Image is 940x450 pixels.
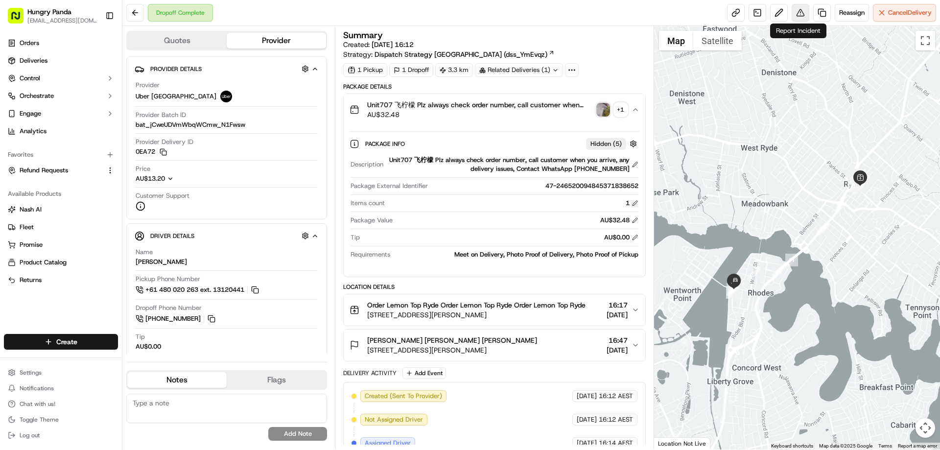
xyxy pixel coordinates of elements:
div: 2 [853,169,866,182]
span: Refund Requests [20,166,68,175]
button: CancelDelivery [873,4,936,22]
img: Asif Zaman Khan [10,169,25,185]
a: Open this area in Google Maps (opens a new window) [657,437,689,450]
span: Pickup Phone Number [136,275,200,284]
div: 1 Dropoff [389,63,433,77]
img: 8016278978528_b943e370aa5ada12b00a_72.png [21,94,38,111]
span: Log out [20,431,40,439]
span: [DATE] [607,310,628,320]
button: Map camera controls [916,418,935,438]
span: Uber [GEOGRAPHIC_DATA] [136,92,216,101]
button: Settings [4,366,118,379]
button: Product Catalog [4,255,118,270]
div: 47-246520094845371838652 [432,182,638,190]
h3: Summary [343,31,383,40]
div: Favorites [4,147,118,163]
a: 💻API Documentation [79,215,161,233]
div: Unit707 飞柠檬 Plz always check order number, call customer when you arrive, any delivery issues, Co... [344,125,645,277]
span: Create [56,337,77,347]
button: AU$13.20 [136,174,222,183]
span: Reassign [839,8,865,17]
span: Requirements [351,250,390,259]
div: AU$32.48 [600,216,638,225]
div: Past conversations [10,127,66,135]
span: Notifications [20,384,54,392]
button: Returns [4,272,118,288]
div: 5 [848,170,861,183]
a: Nash AI [8,205,114,214]
span: 9月17日 [38,152,61,160]
span: Description [351,160,383,169]
span: [DATE] [577,439,597,448]
img: photo_proof_of_pickup image [596,103,610,117]
img: 1736555255976-a54dd68f-1ca7-489b-9aae-adbdc363a1c4 [20,179,27,187]
a: Dispatch Strategy [GEOGRAPHIC_DATA] (dss_YmEvqz) [375,49,555,59]
button: Add Event [402,367,446,379]
span: Control [20,74,40,83]
span: Name [136,248,153,257]
span: Dropoff Phone Number [136,304,202,312]
span: 16:47 [607,335,628,345]
div: 3.3 km [435,63,473,77]
span: Map data ©2025 Google [819,443,872,449]
span: Unit707 飞柠檬 Plz always check order number, call customer when you arrive, any delivery issues, Co... [367,100,592,110]
a: [PHONE_NUMBER] [136,313,217,324]
span: 16:17 [607,300,628,310]
a: Fleet [8,223,114,232]
button: Reassign [835,4,869,22]
span: • [32,152,36,160]
div: Package Details [343,83,645,91]
img: 1736555255976-a54dd68f-1ca7-489b-9aae-adbdc363a1c4 [10,94,27,111]
span: [DATE] [607,345,628,355]
div: 1 [626,199,638,208]
button: Fleet [4,219,118,235]
button: [EMAIL_ADDRESS][DOMAIN_NAME] [27,17,97,24]
div: Strategy: [343,49,555,59]
div: Start new chat [44,94,161,103]
div: 8 [852,182,865,194]
div: Available Products [4,186,118,202]
button: Start new chat [166,96,178,108]
div: AU$0.00 [136,342,161,351]
button: Keyboard shortcuts [771,443,813,450]
span: Analytics [20,127,47,136]
span: [STREET_ADDRESS][PERSON_NAME] [367,310,586,320]
span: [DATE] 16:12 [372,40,414,49]
button: Unit707 飞柠檬 Plz always check order number, call customer when you arrive, any delivery issues, Co... [344,94,645,125]
p: Welcome 👋 [10,39,178,55]
div: Location Not Live [654,437,710,450]
a: Returns [8,276,114,284]
button: Toggle fullscreen view [916,31,935,50]
div: Meet on Delivery, Photo Proof of Delivery, Photo Proof of Pickup [394,250,638,259]
span: 16:12 AEST [599,415,633,424]
div: AU$0.00 [604,233,638,242]
span: • [81,178,85,186]
div: Report Incident [770,24,826,38]
span: Dispatch Strategy [GEOGRAPHIC_DATA] (dss_YmEvqz) [375,49,547,59]
a: 📗Knowledge Base [6,215,79,233]
button: Create [4,334,118,350]
span: Engage [20,109,41,118]
span: Package Info [365,140,407,148]
span: Provider Details [150,65,202,73]
span: Settings [20,369,42,377]
button: Notifications [4,381,118,395]
span: [STREET_ADDRESS][PERSON_NAME] [367,345,537,355]
span: Fleet [20,223,34,232]
span: Package External Identifier [351,182,428,190]
span: Assigned Driver [365,439,411,448]
div: Unit707 飞柠檬 Plz always check order number, call customer when you arrive, any delivery issues, Co... [387,156,638,173]
span: Hidden ( 5 ) [590,140,622,148]
button: Promise [4,237,118,253]
div: 14 [726,286,739,299]
button: Show satellite imagery [693,31,742,50]
span: [PERSON_NAME] [PERSON_NAME] [PERSON_NAME] [367,335,537,345]
button: Chat with us! [4,397,118,411]
div: + 1 [614,103,628,117]
button: Refund Requests [4,163,118,178]
span: 16:12 AEST [599,392,633,401]
span: Price [136,165,150,173]
span: 8月27日 [87,178,110,186]
span: Created (Sent To Provider) [365,392,442,401]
